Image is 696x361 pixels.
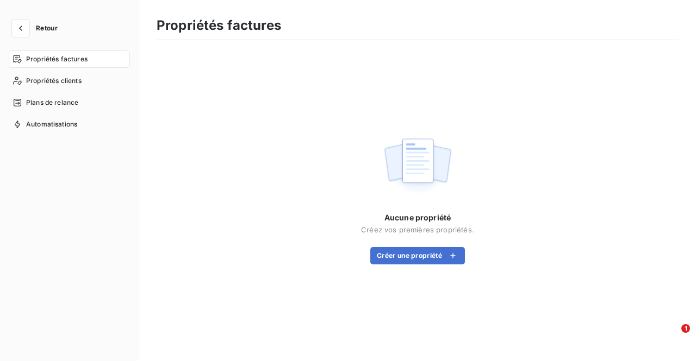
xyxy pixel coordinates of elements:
[9,94,130,111] a: Plans de relance
[26,54,88,64] span: Propriétés factures
[9,116,130,133] a: Automatisations
[361,225,474,234] span: Créez vos premières propriétés.
[9,50,130,68] a: Propriétés factures
[383,132,452,200] img: empty state
[9,72,130,90] a: Propriétés clients
[36,25,58,31] span: Retour
[26,119,77,129] span: Automatisations
[157,16,281,35] h3: Propriétés factures
[384,212,451,223] span: Aucune propriété
[659,324,685,350] iframe: Intercom live chat
[681,324,690,333] span: 1
[26,98,78,107] span: Plans de relance
[26,76,82,86] span: Propriétés clients
[370,247,465,264] button: Créer une propriété
[9,20,66,37] button: Retour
